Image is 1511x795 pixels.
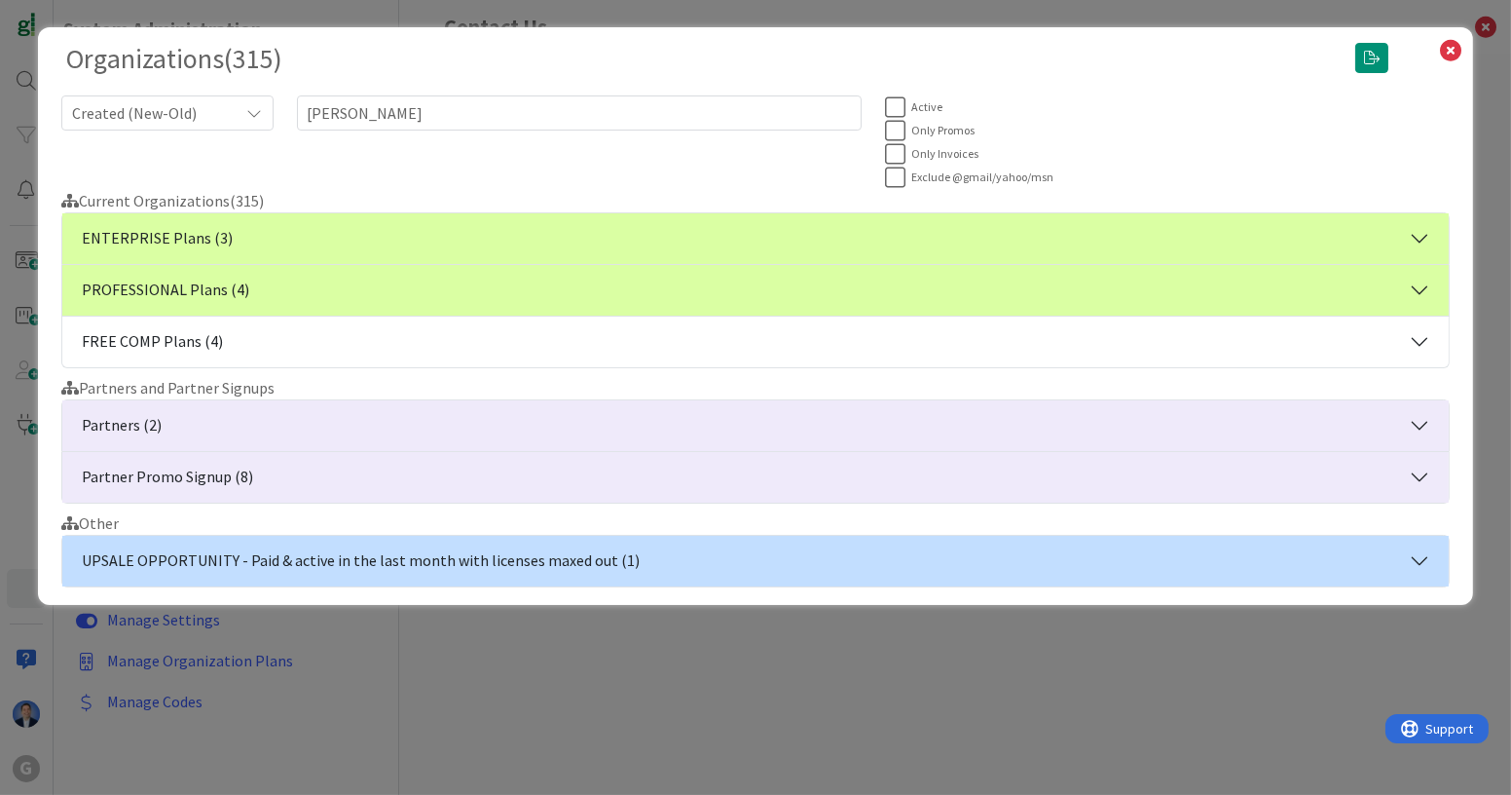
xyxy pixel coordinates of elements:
[62,536,1449,587] button: UPSALE OPPORTUNITY - Paid & active in the last month with licenses maxed out (1)
[62,400,1449,451] button: Partners (2)
[911,148,978,160] span: Only Invoices
[911,101,942,113] span: Active
[62,317,1449,367] button: FREE COMP Plans (4)
[61,378,275,397] span: Partners and Partner Signups
[61,513,119,533] span: Other
[885,166,1053,189] button: Exclude @gmail/yahoo/msn
[72,99,230,127] span: Created (New-Old)
[66,43,1328,76] h3: Organizations ( 315 )
[885,119,975,142] button: Only Promos
[911,171,1053,183] span: Exclude @gmail/yahoo/msn
[41,3,89,26] span: Support
[911,125,975,136] span: Only Promos
[62,213,1449,264] button: ENTERPRISE Plans (3)
[62,265,1449,316] button: PROFESSIONAL Plans (4)
[885,142,978,166] button: Only Invoices
[885,95,942,119] button: Active
[61,191,264,210] span: Current Organizations ( 315 )
[62,452,1449,503] button: Partner Promo Signup (8)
